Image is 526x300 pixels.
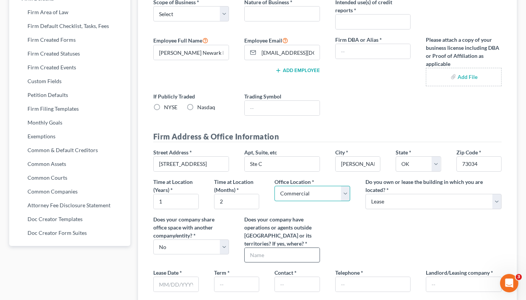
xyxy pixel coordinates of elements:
[335,36,378,43] span: Firm DBA or Alias
[214,194,259,209] input: Enter months...
[426,269,490,276] span: Landlord/Leasing company
[197,104,215,110] span: Nasdaq
[516,274,522,280] span: 3
[335,269,360,276] span: Telephone
[244,92,281,100] label: Trading Symbol
[336,44,411,59] input: --
[153,92,229,100] label: If Publicly Traded
[9,88,130,102] a: Petition Defaults
[214,277,259,292] input: --
[245,248,320,262] input: Name
[275,67,320,74] button: Add Employee
[164,104,177,110] span: NYSE
[335,149,345,156] span: City
[9,157,130,171] a: Common Assets
[9,47,130,61] a: Firm Created Statuses
[9,185,130,198] a: Common Companies
[456,156,502,172] input: XXXXX
[9,130,130,143] a: Exemptions
[153,36,208,45] label: Employee Full Name
[153,216,214,239] span: Does your company share office space with another company/entity?
[244,36,288,45] label: Employee Email
[9,33,130,47] a: Firm Created Forms
[9,116,130,130] a: Monthly Goals
[9,143,130,157] a: Common & Default Creditors
[9,226,130,240] a: Doc Creator Form Suites
[154,157,229,171] input: Enter address...
[336,157,380,171] input: Enter city...
[9,171,130,185] a: Common Courts
[426,277,501,292] input: --
[365,179,483,193] span: Do you own or lease the building in which you are located?
[214,269,226,276] span: Term
[214,179,253,193] span: Time at Location (Months)
[9,102,130,116] a: Firm Filing Templates
[245,101,320,115] input: --
[274,269,293,276] span: Contact
[9,198,130,212] a: Attorney Fee Disclosure Statement
[9,5,130,19] a: Firm Area of Law
[9,19,130,33] a: Firm Default Checklist, Tasks, Fees
[153,179,193,193] span: Time at Location (Years)
[396,149,408,156] span: State
[244,216,312,247] span: Does your company have operations or agents outside [GEOGRAPHIC_DATA] or its territories? If yes,...
[244,148,277,156] label: Apt, Suite, etc
[9,61,130,74] a: Firm Created Events
[154,277,198,292] input: MM/DD/YYYY
[275,277,320,292] input: --
[154,45,229,60] input: --
[9,74,130,88] a: Custom Fields
[274,179,311,185] span: Office Location
[456,149,478,156] span: Zip Code
[154,194,198,209] input: Enter years...
[259,45,320,60] input: Enter email...
[9,212,130,226] a: Doc Creator Templates
[153,269,179,276] span: Lease Date
[500,274,518,292] iframe: Intercom live chat
[153,149,188,156] span: Street Address
[336,277,411,292] input: --
[153,131,502,142] h4: Firm Address & Office Information
[426,36,502,68] label: Please attach a copy of your business license including DBA or Proof of Affiliation as applicable
[245,157,320,171] input: (optional)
